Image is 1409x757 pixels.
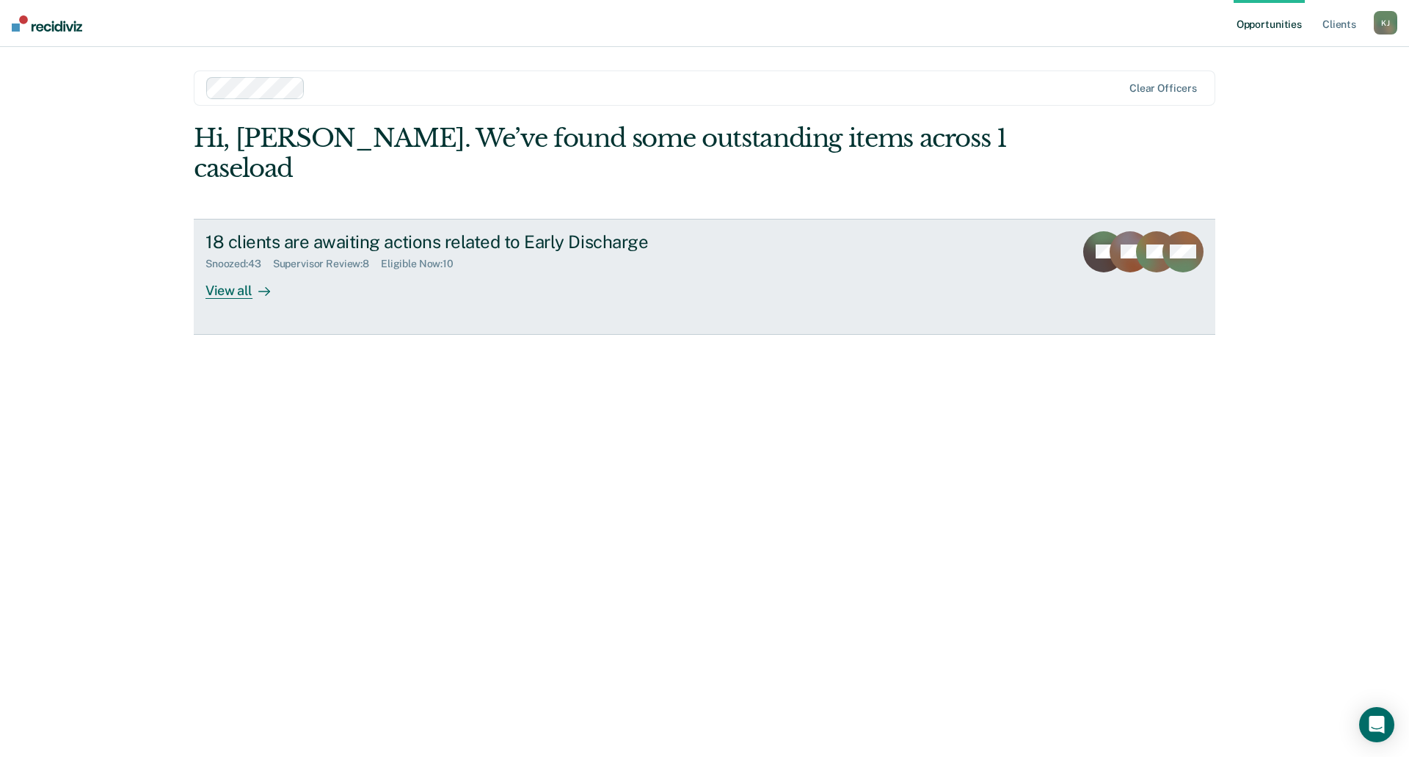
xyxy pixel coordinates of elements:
[205,258,273,270] div: Snoozed : 43
[205,231,721,253] div: 18 clients are awaiting actions related to Early Discharge
[1374,11,1397,35] div: K J
[194,123,1011,184] div: Hi, [PERSON_NAME]. We’ve found some outstanding items across 1 caseload
[205,270,288,299] div: View all
[194,219,1215,335] a: 18 clients are awaiting actions related to Early DischargeSnoozed:43Supervisor Review:8Eligible N...
[381,258,465,270] div: Eligible Now : 10
[1129,82,1197,95] div: Clear officers
[273,258,381,270] div: Supervisor Review : 8
[1359,707,1394,742] div: Open Intercom Messenger
[1374,11,1397,35] button: KJ
[12,15,82,32] img: Recidiviz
